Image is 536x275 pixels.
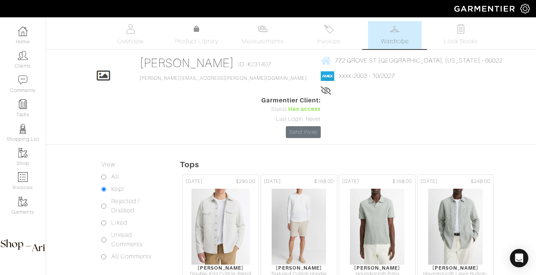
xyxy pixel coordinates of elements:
a: Send Invite [286,126,321,138]
img: american_express-1200034d2e149cdf2cc7894a33a747db654cf6f8355cb502592f1d228b2ac700.png [321,71,334,81]
span: $295.00 [236,178,256,185]
img: reminder-icon-8004d30b9f0a5d33ae49ab947aed9ed385cf756f9e5892f1edd6e32f2345188e.png [18,99,28,109]
span: Has access [288,105,321,114]
span: [DATE] [186,178,203,185]
span: [DATE] [421,178,437,185]
img: CWSFNndRgQvviKFSohBEfvXj [350,188,405,265]
span: ID: #231407 [238,60,272,69]
a: Look Books [434,21,488,49]
span: 772 GROVE ST [GEOGRAPHIC_DATA], [US_STATE] - 60022 [335,57,503,64]
img: gear-icon-white-bd11855cb880d31180b6d7d6211b90ccbf57a29d726f0c71d8c61bd08dd39cc2.png [520,4,530,13]
img: aHG8VV3nGCQVGUHVkbUpCViJ [271,188,327,265]
span: [DATE] [264,178,281,185]
img: clients-icon-6bae9207a08558b7cb47a8932f037763ab4055f8c8b6bfacd5dc20c3e0201464.png [18,51,28,60]
img: dashboard-icon-dbcd8f5a0b271acd01030246c82b418ddd0df26cd7fceb0bd07c9910d44c42f6.png [18,26,28,36]
div: [PERSON_NAME] [339,265,415,271]
span: $168.00 [314,178,334,185]
label: Unread Comments [111,231,161,249]
a: Overview [104,21,157,49]
label: Kept [111,184,124,194]
img: measurements-466bbee1fd09ba9460f595b01e5d73f9e2bff037440d3c8f018324cb6cdf7a4a.svg [258,24,267,34]
span: Product Library [175,37,218,46]
img: orders-27d20c2124de7fd6de4e0e44c1d41de31381a507db9b33961299e4e07d508b8c.svg [324,24,333,34]
div: [PERSON_NAME] [183,265,259,271]
label: Rejected / Disliked [111,197,161,215]
img: vtqEKVXAHU52rvAyhfzbqZ4b [191,188,250,265]
img: basicinfo-40fd8af6dae0f16599ec9e87c0ef1c0a1fdea2edbe929e3d69a839185d80c458.svg [126,24,135,34]
div: [PERSON_NAME] [261,265,337,271]
a: xxxx-2003 - 10/2027 [339,72,395,79]
a: [PERSON_NAME] [140,56,234,70]
span: Wardrobe [381,37,409,46]
label: Liked [111,218,127,227]
div: [PERSON_NAME] [417,265,493,271]
span: Garmentier Client: [261,96,321,105]
img: orders-icon-0abe47150d42831381b5fb84f609e132dff9fe21cb692f30cb5eec754e2cba89.png [18,172,28,182]
span: $248.00 [471,178,490,185]
img: garmentier-logo-header-white-b43fb05a5012e4ada735d5af1a66efaba907eab6374d6393d1fbf88cb4ef424d.png [450,2,520,15]
span: Overview [117,37,143,46]
a: Product Library [170,25,223,46]
img: wardrobe-487a4870c1b7c33e795ec22d11cfc2ed9d08956e64fb3008fe2437562e282088.svg [390,24,399,34]
a: Measurements [236,21,290,49]
span: Measurements [242,37,284,46]
img: garments-icon-b7da505a4dc4fd61783c78ac3ca0ef83fa9d6f193b1c9dc38574b1d14d53ca28.png [18,148,28,158]
a: 772 GROVE ST [GEOGRAPHIC_DATA], [US_STATE] - 60022 [321,56,503,65]
label: All Comments [111,252,152,261]
h5: Tops [180,160,536,169]
img: stylists-icon-eb353228a002819b7ec25b43dbf5f0378dd9e0616d9560372ff212230b889e62.png [18,124,28,133]
div: Status: [261,105,321,114]
a: Invoices [302,21,356,49]
span: $168.00 [393,178,412,185]
img: comment-icon-a0a6a9ef722e966f86d9cbdc48e553b5cf19dbc54f86b18d962a5391bc8f6eb6.png [18,75,28,85]
span: Look Books [444,37,478,46]
div: Last Login: Never [261,115,321,124]
label: View: [101,160,116,169]
span: Invoices [317,37,340,46]
img: garments-icon-b7da505a4dc4fd61783c78ac3ca0ef83fa9d6f193b1c9dc38574b1d14d53ca28.png [18,197,28,206]
div: Open Intercom Messenger [510,249,528,267]
a: [PERSON_NAME][EMAIL_ADDRESS][PERSON_NAME][DOMAIN_NAME] [140,76,307,81]
img: ywwf2Zgog4os2VFM6CpyGeKR [428,188,483,265]
img: todo-9ac3debb85659649dc8f770b8b6100bb5dab4b48dedcbae339e5042a72dfd3cc.svg [456,24,465,34]
span: [DATE] [342,178,359,185]
label: All [111,172,119,181]
a: Wardrobe [368,21,422,49]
